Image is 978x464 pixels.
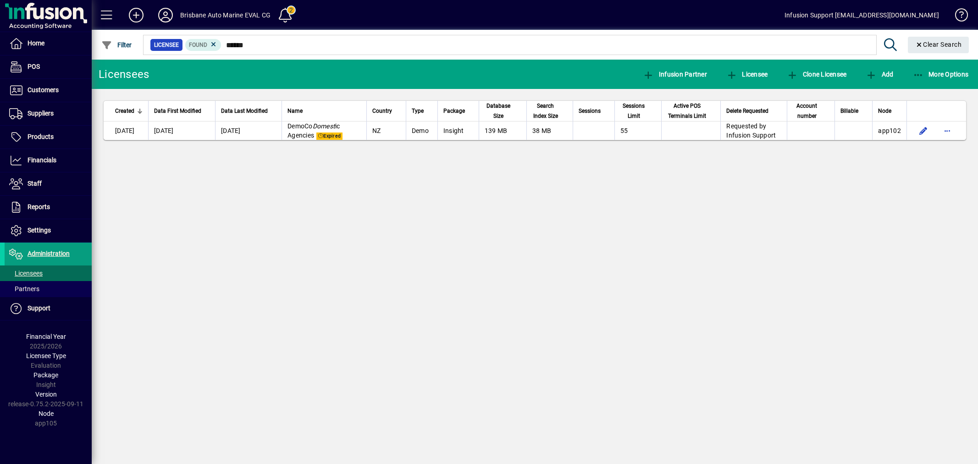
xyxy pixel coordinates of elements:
span: DemoCo ic Agencies [287,122,340,139]
div: Package [443,106,473,116]
span: POS [28,63,40,70]
button: Infusion Partner [641,66,709,83]
div: Sessions [579,106,609,116]
a: Licensees [5,265,92,281]
span: Created [115,106,134,116]
span: Filter [101,41,132,49]
span: Products [28,133,54,140]
div: Brisbane Auto Marine EVAL CG [180,8,271,22]
div: Data First Modified [154,106,210,116]
div: Database Size [485,101,521,121]
button: More options [940,123,955,138]
span: Reports [28,203,50,210]
span: Infusion Partner [643,71,707,78]
span: Clear Search [915,41,962,48]
td: NZ [366,122,406,140]
td: 55 [614,122,661,140]
span: Expired [316,133,343,140]
span: Billable [840,106,858,116]
em: Domest [313,122,336,130]
div: Active POS Terminals Limit [667,101,715,121]
span: Delete Requested [726,106,768,116]
span: Licensee [154,40,179,50]
span: Node [878,106,891,116]
div: Delete Requested [726,106,781,116]
span: Package [443,106,465,116]
div: Name [287,106,361,116]
button: Profile [151,7,180,23]
span: Add [866,71,893,78]
div: Infusion Support [EMAIL_ADDRESS][DOMAIN_NAME] [785,8,939,22]
div: Data Last Modified [221,106,276,116]
span: Clone Licensee [787,71,846,78]
span: More Options [913,71,969,78]
span: Found [189,42,207,48]
span: Licensees [9,270,43,277]
span: Database Size [485,101,513,121]
span: Version [35,391,57,398]
a: Reports [5,196,92,219]
div: Search Index Size [532,101,567,121]
button: Licensee [724,66,770,83]
a: Partners [5,281,92,297]
span: Staff [28,180,42,187]
div: Account number [793,101,829,121]
a: Support [5,297,92,320]
span: Sessions [579,106,601,116]
td: [DATE] [215,122,282,140]
a: Suppliers [5,102,92,125]
span: Node [39,410,54,417]
div: Sessions Limit [620,101,656,121]
span: Home [28,39,44,47]
div: Licensees [99,67,149,82]
button: Edit [916,123,931,138]
button: Clone Licensee [785,66,849,83]
span: Licensee Type [26,352,66,359]
span: Package [33,371,58,379]
a: Products [5,126,92,149]
a: POS [5,55,92,78]
span: Support [28,304,50,312]
span: Customers [28,86,59,94]
span: app102.prod.infusionbusinesssoftware.com [878,127,901,134]
button: Add [122,7,151,23]
a: Staff [5,172,92,195]
td: Insight [437,122,479,140]
button: More Options [911,66,971,83]
span: Sessions Limit [620,101,647,121]
button: Add [863,66,895,83]
span: Licensee [726,71,768,78]
span: Name [287,106,303,116]
td: [DATE] [104,122,148,140]
button: Clear [908,37,969,53]
a: Knowledge Base [948,2,967,32]
div: Node [878,106,901,116]
td: [DATE] [148,122,215,140]
span: Country [372,106,392,116]
span: Data First Modified [154,106,201,116]
td: Demo [406,122,437,140]
span: Financials [28,156,56,164]
span: Settings [28,226,51,234]
div: Created [115,106,143,116]
td: Requested by Infusion Support [720,122,787,140]
span: Active POS Terminals Limit [667,101,707,121]
a: Financials [5,149,92,172]
a: Home [5,32,92,55]
div: Type [412,106,432,116]
mat-chip: Found Status: Found [185,39,221,51]
span: Search Index Size [532,101,559,121]
span: Data Last Modified [221,106,268,116]
button: Filter [99,37,134,53]
span: Administration [28,250,70,257]
td: 139 MB [479,122,526,140]
span: Financial Year [26,333,66,340]
span: Partners [9,285,39,293]
td: 38 MB [526,122,573,140]
span: Type [412,106,424,116]
div: Billable [840,106,867,116]
a: Settings [5,219,92,242]
span: Account number [793,101,821,121]
a: Customers [5,79,92,102]
div: Country [372,106,400,116]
